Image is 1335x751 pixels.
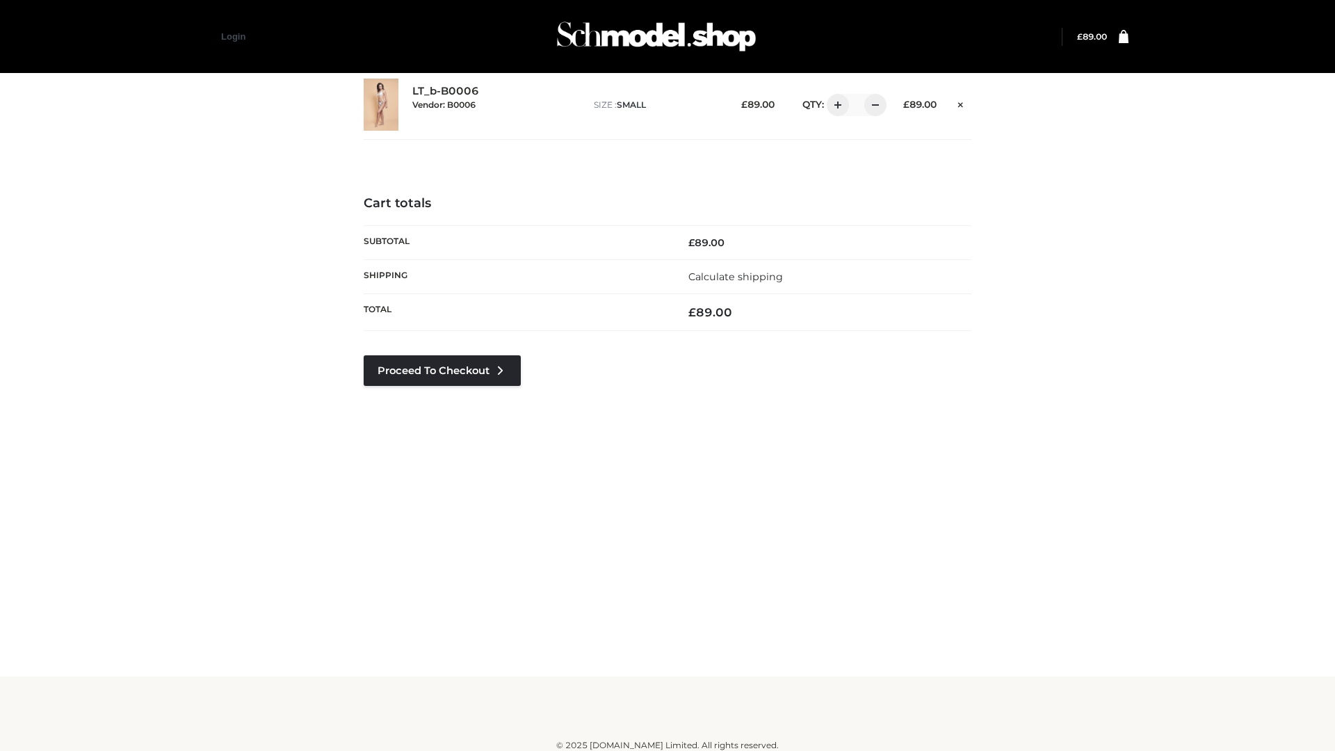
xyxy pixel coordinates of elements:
th: Subtotal [364,225,667,259]
span: £ [688,236,695,249]
span: £ [1077,31,1083,42]
bdi: 89.00 [688,305,732,319]
a: £89.00 [1077,31,1107,42]
a: Proceed to Checkout [364,355,521,386]
th: Total [364,294,667,331]
h4: Cart totals [364,196,971,211]
span: £ [688,305,696,319]
span: SMALL [617,99,646,110]
img: Schmodel Admin 964 [552,9,761,64]
div: QTY: [788,94,882,116]
bdi: 89.00 [903,99,937,110]
small: Vendor: B0006 [412,99,476,110]
bdi: 89.00 [688,236,725,249]
bdi: 89.00 [741,99,775,110]
span: £ [741,99,747,110]
a: Login [221,31,245,42]
th: Shipping [364,259,667,293]
p: size : [594,99,720,111]
a: Remove this item [950,94,971,112]
span: £ [903,99,909,110]
bdi: 89.00 [1077,31,1107,42]
div: LT_b-B0006 [412,85,580,124]
a: Calculate shipping [688,270,783,283]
